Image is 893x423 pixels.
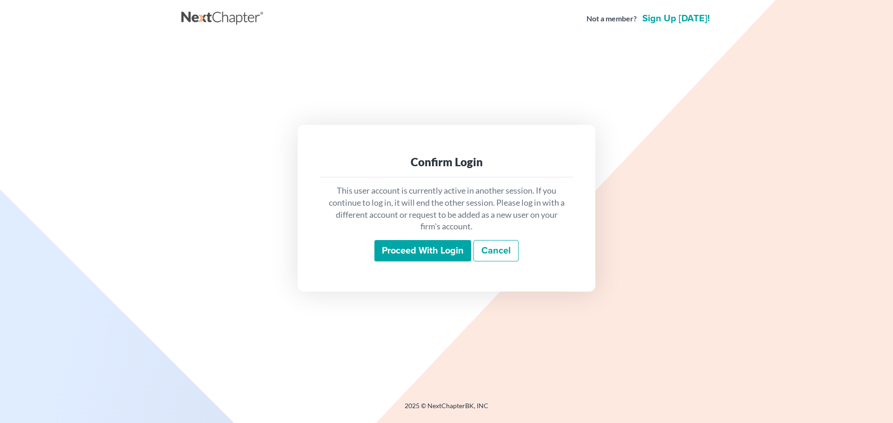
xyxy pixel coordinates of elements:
[586,13,637,24] strong: Not a member?
[327,155,566,169] div: Confirm Login
[181,401,712,418] div: 2025 © NextChapterBK, INC
[374,240,471,261] input: Proceed with login
[640,14,712,23] a: Sign up [DATE]!
[473,240,519,261] a: Cancel
[327,185,566,233] p: This user account is currently active in another session. If you continue to log in, it will end ...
